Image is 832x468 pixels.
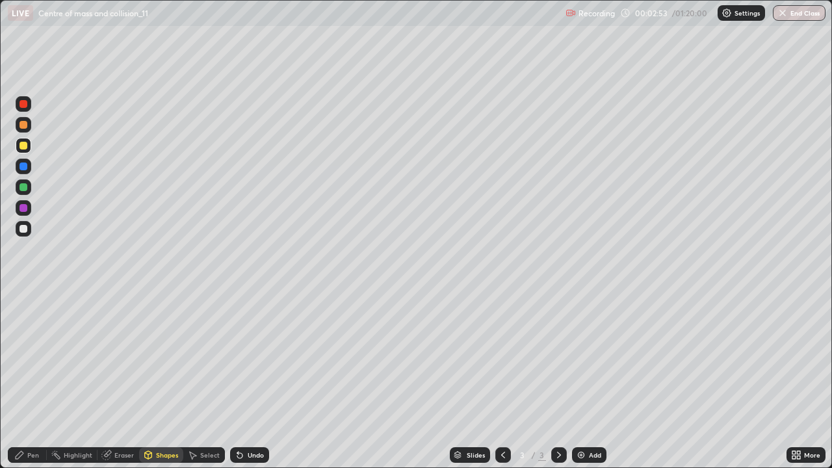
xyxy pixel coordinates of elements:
div: Highlight [64,452,92,458]
div: Pen [27,452,39,458]
img: end-class-cross [777,8,788,18]
div: Select [200,452,220,458]
div: Add [589,452,601,458]
img: add-slide-button [576,450,586,460]
div: Shapes [156,452,178,458]
div: 3 [516,451,529,459]
p: LIVE [12,8,29,18]
div: More [804,452,820,458]
div: 3 [538,449,546,461]
div: / [532,451,536,459]
div: Undo [248,452,264,458]
p: Recording [578,8,615,18]
img: recording.375f2c34.svg [565,8,576,18]
p: Settings [734,10,760,16]
p: Centre of mass and collision_11 [38,8,148,18]
img: class-settings-icons [721,8,732,18]
div: Eraser [114,452,134,458]
div: Slides [467,452,485,458]
button: End Class [773,5,825,21]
